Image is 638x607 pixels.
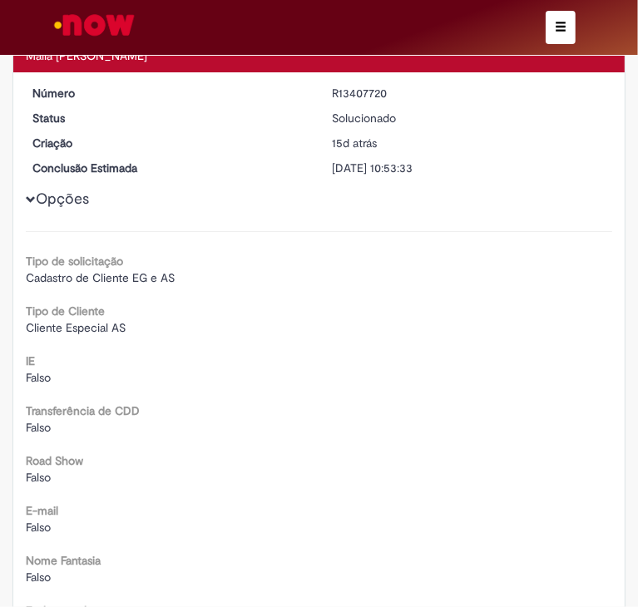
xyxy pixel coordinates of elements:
div: 13/08/2025 09:39:54 [332,135,606,151]
span: Cadastro de Cliente EG e AS [26,270,175,285]
span: Cliente Especial AS [26,320,126,335]
dt: Número [20,85,319,101]
span: Falso [26,520,51,535]
button: Alternar navegação [546,11,576,44]
div: [DATE] 10:53:33 [332,160,606,176]
b: Road Show [26,453,83,468]
span: Falso [26,370,51,385]
dt: Status [20,110,319,126]
span: Falso [26,420,51,435]
b: IE [26,353,35,368]
b: Nome Fantasia [26,553,101,568]
div: Maila [PERSON_NAME] [26,47,612,64]
b: Tipo de solicitação [26,254,123,269]
b: Tipo de Cliente [26,303,105,318]
img: ServiceNow [52,8,137,42]
b: E-mail [26,503,58,518]
b: Transferência de CDD [26,403,140,418]
div: R13407720 [332,85,606,101]
div: Solucionado [332,110,606,126]
span: Falso [26,470,51,485]
span: Falso [26,570,51,585]
time: 13/08/2025 09:39:54 [332,136,377,151]
span: 15d atrás [332,136,377,151]
dt: Criação [20,135,319,151]
dt: Conclusão Estimada [20,160,319,176]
